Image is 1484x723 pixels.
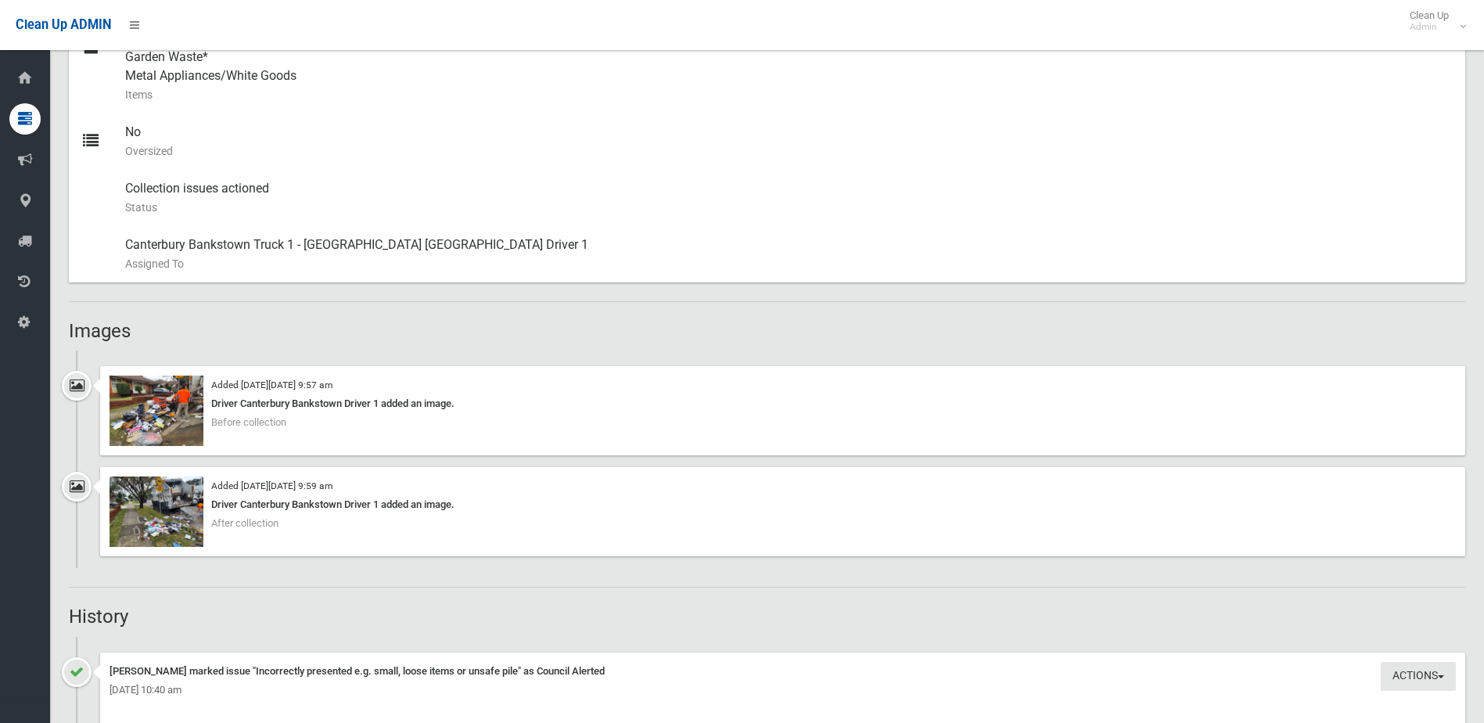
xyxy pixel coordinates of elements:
[110,477,203,547] img: 2025-09-1609.59.302569898912517619138.jpg
[1381,662,1456,691] button: Actions
[69,606,1465,627] h2: History
[110,394,1456,413] div: Driver Canterbury Bankstown Driver 1 added an image.
[110,681,1456,700] div: [DATE] 10:40 am
[1410,21,1449,33] small: Admin
[125,142,1453,160] small: Oversized
[211,416,286,428] span: Before collection
[110,662,1456,681] div: [PERSON_NAME] marked issue "Incorrectly presented e.g. small, loose items or unsafe pile" as Coun...
[69,321,1465,341] h2: Images
[125,226,1453,282] div: Canterbury Bankstown Truck 1 - [GEOGRAPHIC_DATA] [GEOGRAPHIC_DATA] Driver 1
[16,17,111,32] span: Clean Up ADMIN
[211,517,278,529] span: After collection
[125,170,1453,226] div: Collection issues actioned
[125,254,1453,273] small: Assigned To
[125,113,1453,170] div: No
[1402,9,1464,33] span: Clean Up
[125,198,1453,217] small: Status
[211,379,332,390] small: Added [DATE][DATE] 9:57 am
[125,85,1453,104] small: Items
[110,376,203,446] img: 2025-09-1609.56.407162813479699808048.jpg
[110,495,1456,514] div: Driver Canterbury Bankstown Driver 1 added an image.
[211,480,332,491] small: Added [DATE][DATE] 9:59 am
